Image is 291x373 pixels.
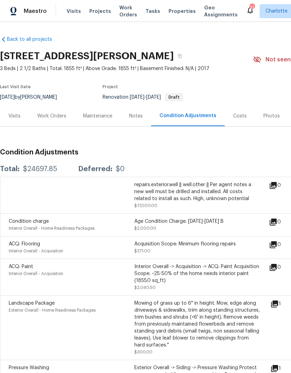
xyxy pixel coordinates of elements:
[263,113,280,120] div: Photos
[129,113,143,120] div: Notes
[103,95,183,100] span: Renovation
[9,365,49,370] span: Pressure Washing
[134,300,260,349] div: Mowing of grass up to 6" in height. Mow, edge along driveways & sidewalks, trim along standing st...
[9,226,95,230] span: Interior Overall - Home Readiness Packages
[146,95,161,100] span: [DATE]
[134,241,260,248] div: Acquisition Scope: Minimum flooring repairs
[24,8,47,15] span: Maestro
[266,8,288,15] span: Charlotte
[204,4,238,18] span: Geo Assignments
[159,112,216,119] div: Condition Adjustments
[134,286,156,290] span: $2,040.50
[174,50,186,62] button: Copy Address
[9,308,96,312] span: Exterior Overall - Home Readiness Packages
[134,249,150,253] span: $371.00
[134,350,152,354] span: $300.00
[9,219,49,224] span: Condition charge
[103,85,118,89] span: Project
[37,113,66,120] div: Work Orders
[78,166,112,173] div: Deferred:
[166,95,182,99] span: Draft
[83,113,112,120] div: Maintenance
[119,4,137,18] span: Work Orders
[134,218,260,225] div: Age Condition Charge: [DATE]-[DATE] B
[9,264,33,269] span: ACQ: Paint
[89,8,111,15] span: Projects
[9,272,63,276] span: Interior Overall - Acquisition
[134,226,156,230] span: $2,000.00
[130,95,161,100] span: -
[9,242,40,246] span: ACQ: Flooring
[134,181,260,202] div: repairs.exterior.well || well.other || Per agent notes a new well must be drilled and installed. ...
[145,9,160,14] span: Tasks
[23,166,57,173] div: $24697.85
[130,95,144,100] span: [DATE]
[67,8,81,15] span: Visits
[134,204,157,208] span: $17,000.00
[233,113,247,120] div: Costs
[249,4,254,11] div: 31
[134,263,260,284] div: Interior Overall -> Acquisition -> ACQ: Paint Acquisition Scope: ~25-50% of the home needs interi...
[116,166,125,173] div: $0
[9,301,55,306] span: Landscape Package
[169,8,196,15] span: Properties
[8,113,21,120] div: Visits
[9,249,63,253] span: Interior Overall - Acquisition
